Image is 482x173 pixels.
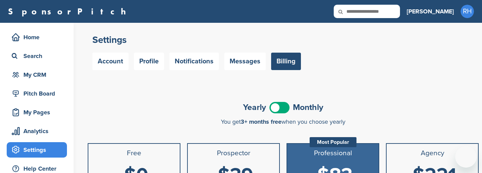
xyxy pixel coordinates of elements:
div: Search [10,50,67,62]
a: Billing [271,53,301,70]
div: Analytics [10,125,67,137]
span: Monthly [293,103,323,112]
a: Analytics [7,123,67,139]
div: Pitch Board [10,88,67,100]
span: 3+ months free [241,118,282,125]
a: Home [7,30,67,45]
span: Yearly [243,103,266,112]
a: Settings [7,142,67,158]
a: SponsorPitch [8,7,130,16]
div: You get when you choose yearly [88,118,479,125]
h3: Agency [389,149,475,157]
h3: Free [91,149,177,157]
a: [PERSON_NAME] [407,4,454,19]
span: RH [461,5,474,18]
div: Home [10,31,67,43]
div: Settings [10,144,67,156]
h3: [PERSON_NAME] [407,7,454,16]
h3: Professional [290,149,376,157]
div: My CRM [10,69,67,81]
a: Messages [224,53,266,70]
a: Notifications [169,53,219,70]
div: Most Popular [310,137,356,147]
a: My Pages [7,105,67,120]
h3: Prospector [190,149,276,157]
h2: Settings [92,34,474,46]
a: Account [92,53,129,70]
a: My CRM [7,67,67,82]
div: My Pages [10,106,67,118]
a: Search [7,48,67,64]
a: Pitch Board [7,86,67,101]
a: Profile [134,53,164,70]
iframe: Button to launch messaging window [455,146,477,168]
